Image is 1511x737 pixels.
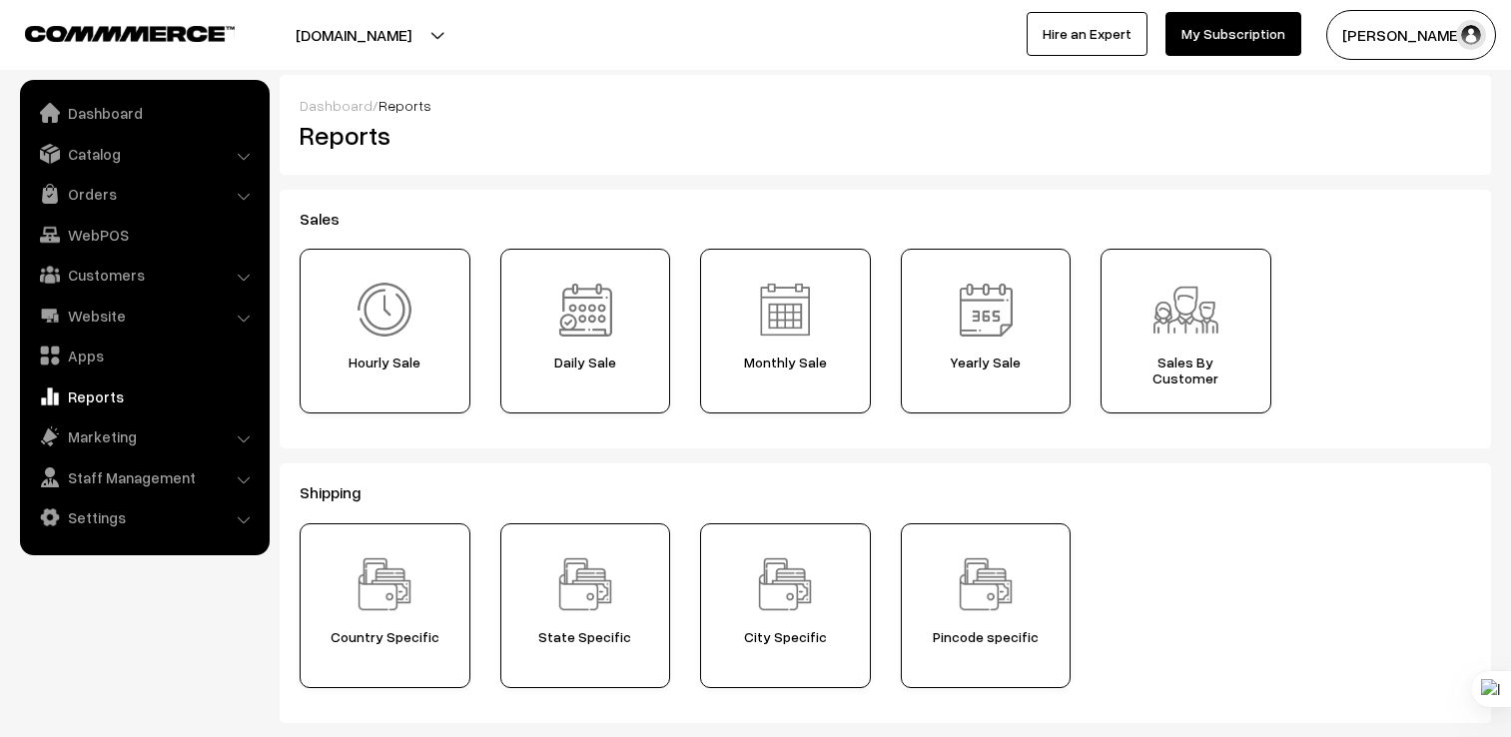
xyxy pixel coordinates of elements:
a: Report Pincode specific [901,523,1072,688]
a: Report State Specific [500,523,671,688]
span: Yearly Sale [908,355,1065,370]
img: Report [1150,275,1220,345]
img: Report [350,275,419,345]
a: Report Sales ByCustomer [1101,249,1271,413]
span: City Specific [707,629,864,645]
button: [DOMAIN_NAME] [226,10,481,60]
span: Shipping [300,482,384,502]
a: Report Monthly Sale [700,249,871,413]
img: COMMMERCE [25,26,235,41]
img: Report [750,549,820,619]
span: Reports [378,97,431,114]
a: Marketing [25,418,263,454]
span: State Specific [507,629,664,645]
img: Report [550,275,620,345]
a: Orders [25,176,263,212]
a: WebPOS [25,217,263,253]
img: Report [750,275,820,345]
h2: Reports [300,120,670,151]
span: Pincode specific [908,629,1065,645]
a: Hire an Expert [1027,12,1147,56]
a: Website [25,298,263,334]
a: Apps [25,338,263,373]
a: Report Daily Sale [500,249,671,413]
img: Report [350,549,419,619]
a: COMMMERCE [25,20,200,44]
a: Report Hourly Sale [300,249,470,413]
a: Customers [25,257,263,293]
span: Sales [300,209,364,229]
img: Report [951,549,1021,619]
a: Dashboard [300,97,373,114]
a: Settings [25,499,263,535]
a: Report Yearly Sale [901,249,1072,413]
div: / [300,95,1471,116]
a: Report City Specific [700,523,871,688]
a: My Subscription [1165,12,1301,56]
span: Hourly Sale [307,355,463,370]
span: Daily Sale [507,355,664,370]
a: Dashboard [25,95,263,131]
img: user [1456,20,1486,50]
span: Country Specific [307,629,463,645]
a: Catalog [25,136,263,172]
img: Report [550,549,620,619]
img: Report [951,275,1021,345]
a: Reports [25,378,263,414]
span: Sales By Customer [1108,355,1264,386]
a: Report Country Specific [300,523,470,688]
span: Monthly Sale [707,355,864,370]
a: Staff Management [25,459,263,495]
button: [PERSON_NAME]… [1326,10,1496,60]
